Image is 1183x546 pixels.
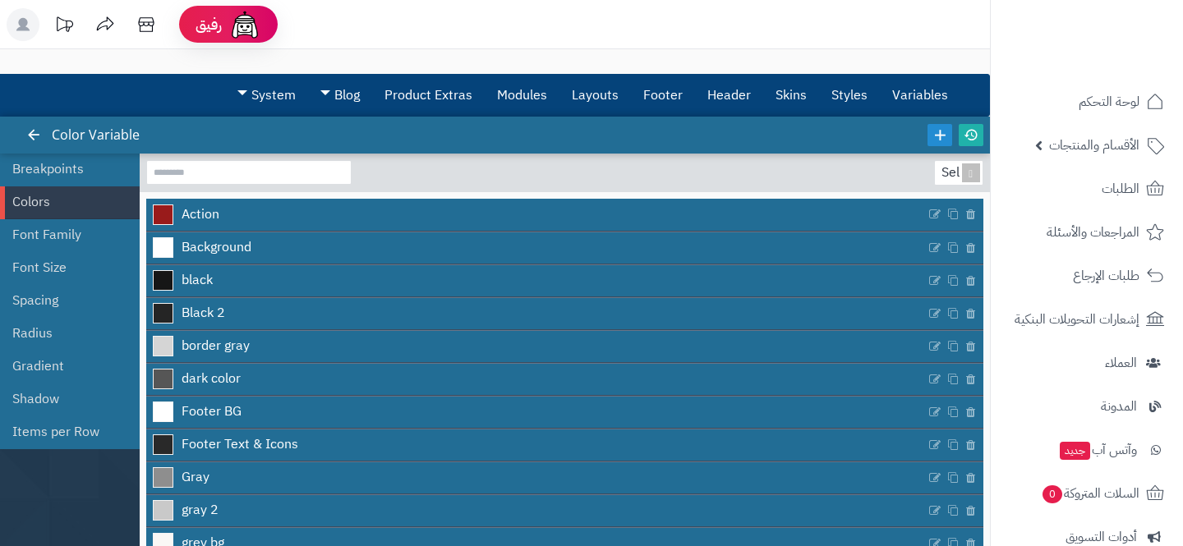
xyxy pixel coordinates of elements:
[30,117,156,154] div: Color Variable
[695,75,763,116] a: Header
[228,8,261,41] img: ai-face.png
[12,251,115,284] a: Font Size
[44,8,85,45] a: تحديثات المنصة
[880,75,960,116] a: Variables
[1058,438,1137,461] span: وآتس آب
[1105,351,1137,374] span: العملاء
[196,15,222,34] span: رفيق
[631,75,695,116] a: Footer
[182,205,219,224] span: Action
[146,232,926,264] a: Background
[1042,484,1063,504] span: 0
[12,383,115,415] a: Shadow
[182,501,219,520] span: gray 2
[146,429,926,461] a: Footer Text & Icons
[12,186,115,218] a: Colors
[1001,213,1173,252] a: المراجعات والأسئلة
[1047,221,1139,244] span: المراجعات والأسئلة
[763,75,819,116] a: Skins
[12,317,115,350] a: Radius
[146,462,926,493] a: Gray
[146,397,926,428] a: Footer BG
[1073,264,1139,287] span: طلبات الإرجاع
[12,284,115,317] a: Spacing
[146,298,926,329] a: Black 2
[146,364,926,395] a: dark color
[182,435,298,454] span: Footer Text & Icons
[485,75,559,116] a: Modules
[12,218,115,251] a: Font Family
[1041,482,1139,505] span: السلات المتروكة
[935,161,979,185] div: Select...
[559,75,631,116] a: Layouts
[1001,343,1173,383] a: العملاء
[1001,430,1173,470] a: وآتس آبجديد
[1001,169,1173,209] a: الطلبات
[1060,442,1090,460] span: جديد
[372,75,485,116] a: Product Extras
[1071,14,1167,48] img: logo-2.png
[12,350,115,383] a: Gradient
[146,199,926,230] a: Action
[182,337,250,356] span: border gray
[182,238,251,257] span: Background
[1102,177,1139,200] span: الطلبات
[146,495,926,526] a: gray 2
[1001,256,1173,296] a: طلبات الإرجاع
[182,402,242,421] span: Footer BG
[1001,82,1173,122] a: لوحة التحكم
[1049,134,1139,157] span: الأقسام والمنتجات
[819,75,880,116] a: Styles
[182,271,213,290] span: black
[182,369,241,388] span: dark color
[1015,308,1139,331] span: إشعارات التحويلات البنكية
[1079,90,1139,113] span: لوحة التحكم
[146,265,926,296] a: black
[146,331,926,362] a: border gray
[182,468,209,487] span: Gray
[225,75,308,116] a: System
[1001,300,1173,339] a: إشعارات التحويلات البنكية
[12,415,115,448] a: Items per Row
[12,153,115,186] a: Breakpoints
[1001,474,1173,513] a: السلات المتروكة0
[308,75,372,116] a: Blog
[1001,387,1173,426] a: المدونة
[182,304,225,323] span: Black 2
[1101,395,1137,418] span: المدونة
